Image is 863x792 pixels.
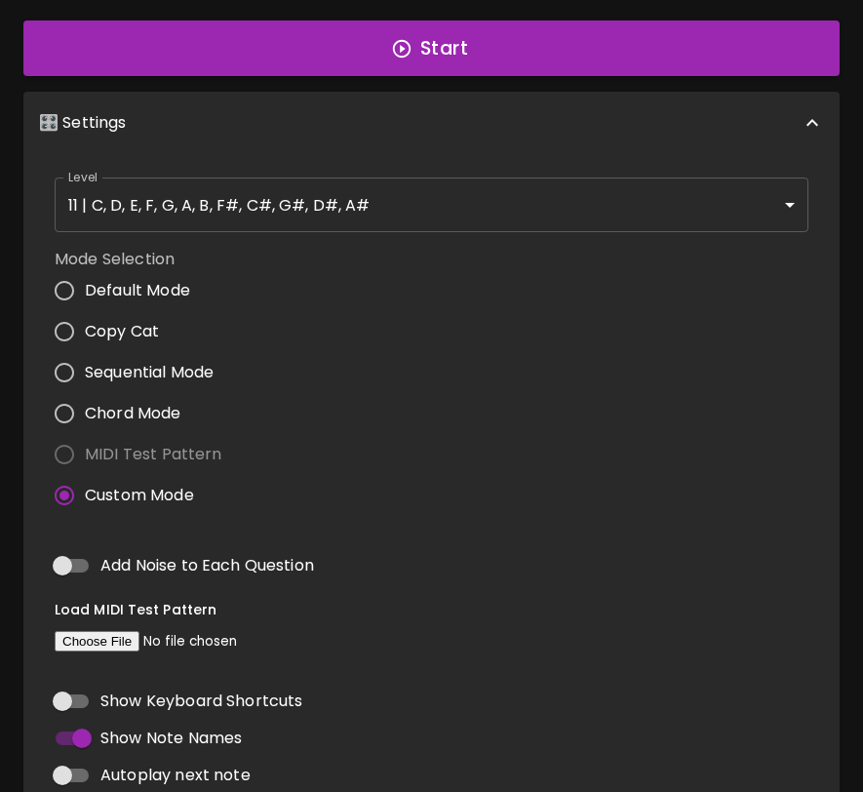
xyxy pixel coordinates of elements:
[68,169,98,185] label: Level
[85,402,181,425] span: Chord Mode
[85,320,159,343] span: Copy Cat
[100,690,302,713] span: Show Keyboard Shortcuts
[85,361,214,384] span: Sequential Mode
[39,111,127,135] p: 🎛️ Settings
[100,764,251,787] span: Autoplay next note
[85,443,222,466] span: MIDI Test Pattern
[23,92,840,154] div: 🎛️ Settings
[23,20,840,77] button: Start
[55,248,238,270] label: Mode Selection
[85,279,190,302] span: Default Mode
[55,600,808,621] h6: Load MIDI Test Pattern
[55,178,808,232] div: 11 | C, D, E, F, G, A, B, F#, C#, G#, D#, A#
[100,727,242,750] span: Show Note Names
[85,484,194,507] span: Custom Mode
[100,554,314,577] span: Add Noise to Each Question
